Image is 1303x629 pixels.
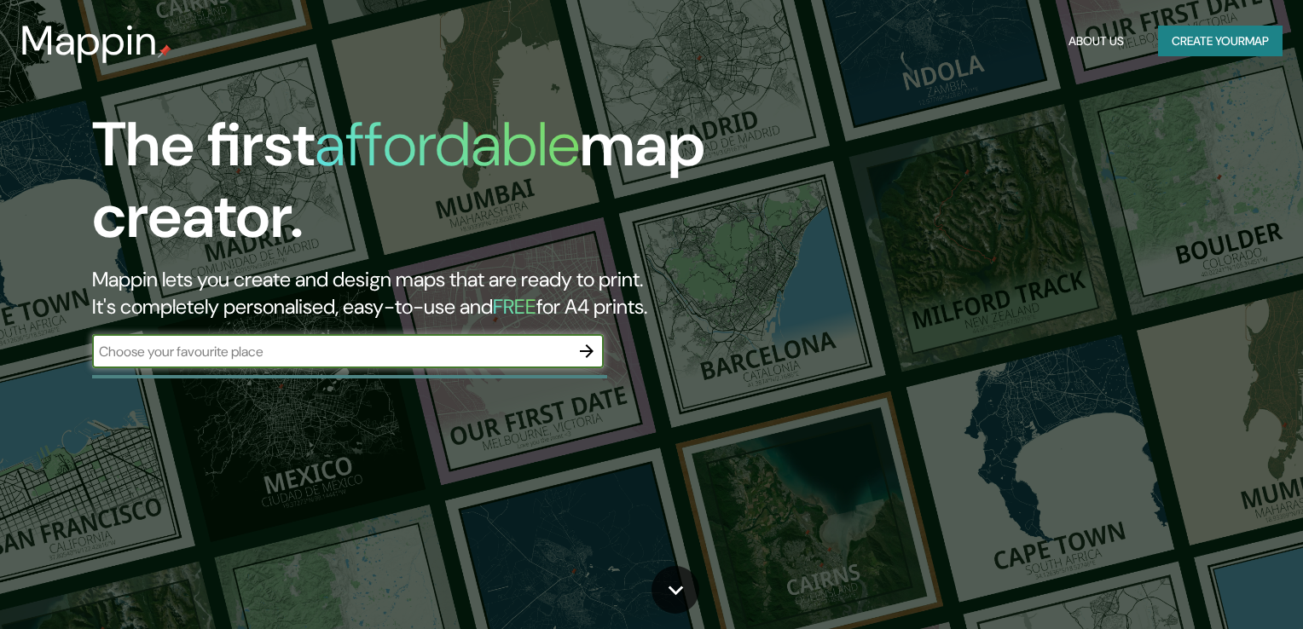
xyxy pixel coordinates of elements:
button: Create yourmap [1158,26,1283,57]
h1: The first map creator. [92,109,744,266]
h2: Mappin lets you create and design maps that are ready to print. It's completely personalised, eas... [92,266,744,320]
img: mappin-pin [158,44,171,58]
button: About Us [1062,26,1131,57]
input: Choose your favourite place [92,342,570,361]
h1: affordable [315,105,580,184]
h5: FREE [493,293,536,320]
h3: Mappin [20,17,158,65]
